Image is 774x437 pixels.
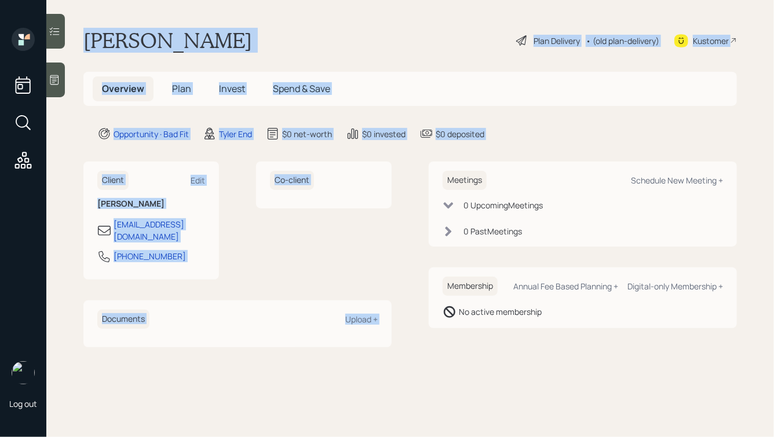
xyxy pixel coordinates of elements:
span: Overview [102,82,144,95]
div: Schedule New Meeting + [631,175,723,186]
div: $0 net-worth [282,128,332,140]
div: Digital-only Membership + [627,281,723,292]
span: Spend & Save [273,82,330,95]
img: hunter_neumayer.jpg [12,361,35,384]
div: Opportunity · Bad Fit [114,128,189,140]
div: 0 Upcoming Meeting s [463,199,543,211]
h6: Co-client [270,171,314,190]
div: $0 deposited [436,128,484,140]
div: 0 Past Meeting s [463,225,522,237]
div: Log out [9,398,37,409]
h6: [PERSON_NAME] [97,199,205,209]
div: Annual Fee Based Planning + [513,281,618,292]
div: No active membership [459,306,542,318]
h6: Documents [97,310,149,329]
span: Invest [219,82,245,95]
div: [PHONE_NUMBER] [114,250,186,262]
h6: Meetings [443,171,487,190]
div: Edit [191,175,205,186]
div: Upload + [345,314,378,325]
h1: [PERSON_NAME] [83,28,252,53]
div: Kustomer [693,35,729,47]
span: Plan [172,82,191,95]
div: • (old plan-delivery) [586,35,659,47]
h6: Client [97,171,129,190]
div: $0 invested [362,128,406,140]
div: [EMAIL_ADDRESS][DOMAIN_NAME] [114,218,205,243]
div: Plan Delivery [534,35,580,47]
div: Tyler End [219,128,252,140]
h6: Membership [443,277,498,296]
